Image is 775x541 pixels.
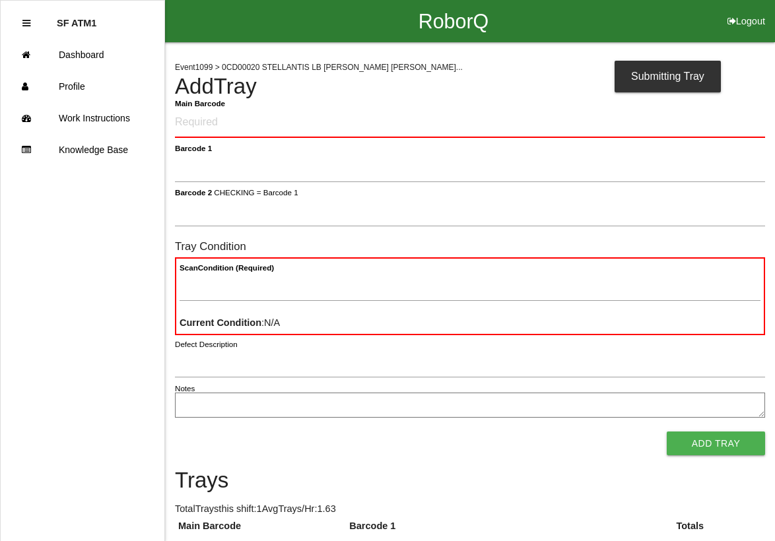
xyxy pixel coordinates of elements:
span: Event 1099 > 0CD00020 STELLANTIS LB [PERSON_NAME] [PERSON_NAME]... [175,63,463,72]
div: Submitting Tray [615,61,721,92]
h4: Add Tray [175,75,765,98]
div: Close [22,7,30,39]
span: CHECKING = Barcode 1 [214,189,298,197]
h6: Tray Condition [175,241,765,253]
b: Main Barcode [175,100,225,108]
button: Add Tray [667,431,765,455]
b: Barcode 1 [175,144,212,153]
p: SF ATM1 [57,7,96,28]
span: : N/A [180,317,280,328]
b: Current Condition [180,317,261,328]
label: Defect Description [175,339,238,350]
b: Barcode 2 [175,189,212,197]
b: Scan Condition (Required) [180,263,274,272]
label: Notes [175,383,195,395]
a: Dashboard [1,39,164,71]
h4: Trays [175,468,765,492]
a: Work Instructions [1,102,164,134]
a: Knowledge Base [1,134,164,166]
a: Profile [1,71,164,102]
p: Total Trays this shift: 1 Avg Trays /Hr: 1.63 [175,502,765,517]
input: Required [175,108,765,138]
